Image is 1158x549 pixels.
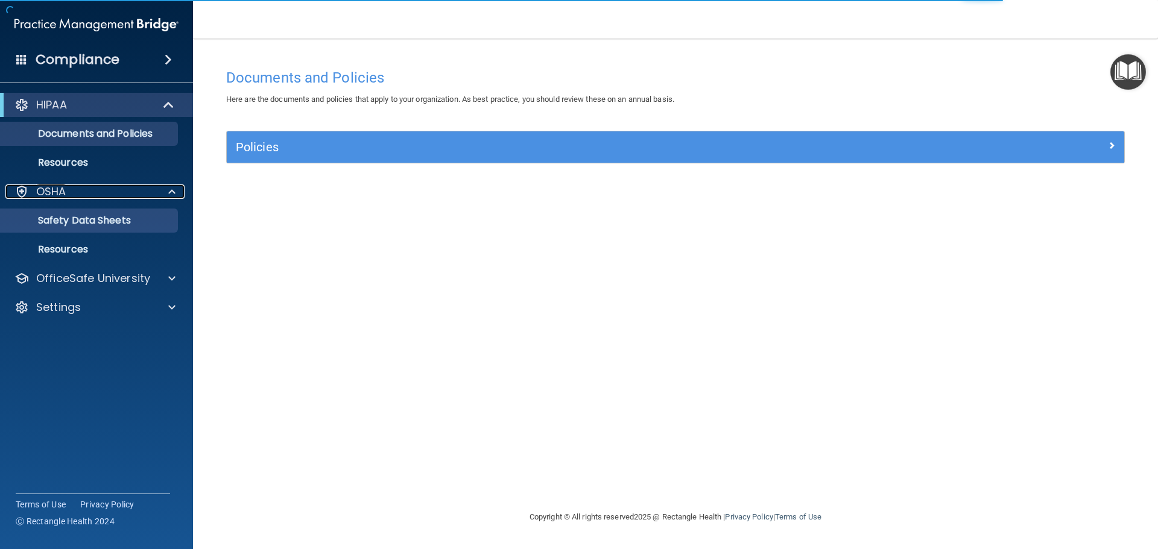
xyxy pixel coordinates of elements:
a: Terms of Use [16,498,66,510]
h5: Policies [236,140,891,154]
iframe: Drift Widget Chat Controller [949,463,1144,512]
p: Resources [8,243,172,256]
p: OfficeSafe University [36,271,150,286]
div: Copyright © All rights reserved 2025 @ Rectangle Health | | [455,498,896,536]
span: Here are the documents and policies that apply to your organization. As best practice, you should... [226,95,674,104]
a: Policies [236,137,1115,157]
p: HIPAA [36,98,67,112]
a: OfficeSafe University [14,271,176,286]
span: Ⓒ Rectangle Health 2024 [16,515,115,527]
p: Safety Data Sheets [8,215,172,227]
a: Settings [14,300,176,315]
a: HIPAA [14,98,175,112]
a: Privacy Policy [80,498,134,510]
p: Settings [36,300,81,315]
a: Terms of Use [775,512,821,521]
p: Resources [8,157,172,169]
a: OSHA [14,184,176,199]
img: PMB logo [14,13,179,37]
p: OSHA [36,184,66,199]
h4: Compliance [36,51,119,68]
p: Documents and Policies [8,128,172,140]
a: Privacy Policy [725,512,773,521]
button: Open Resource Center [1110,54,1146,90]
h4: Documents and Policies [226,70,1125,86]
